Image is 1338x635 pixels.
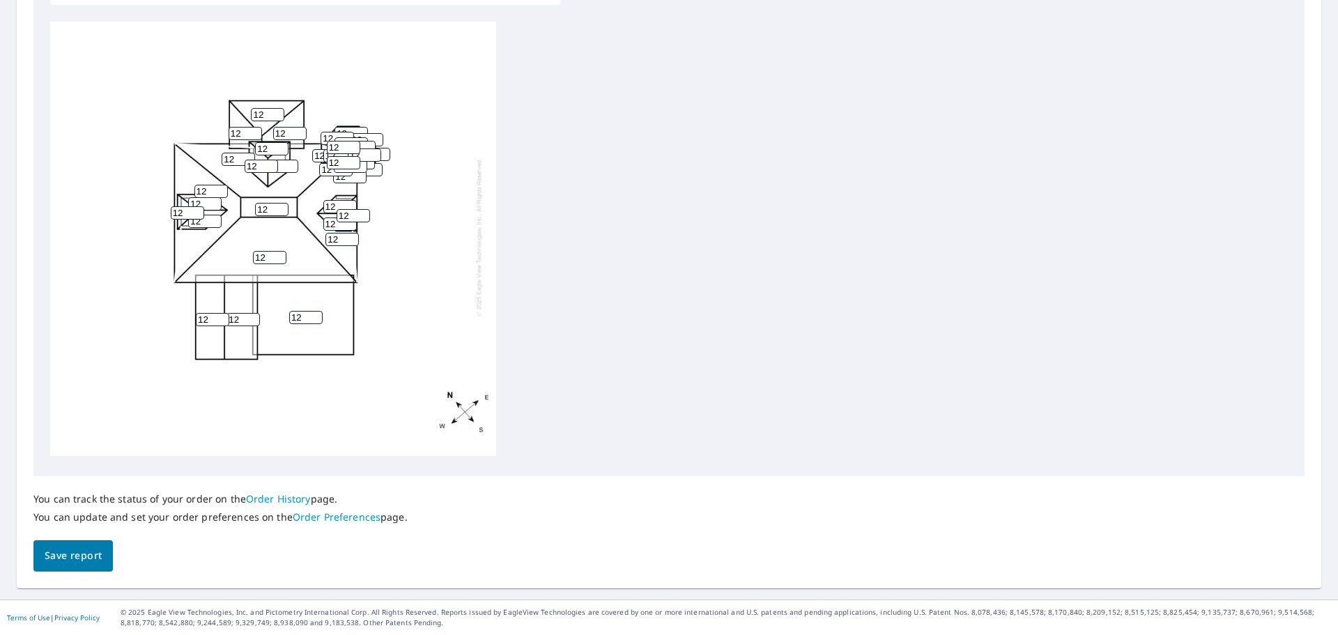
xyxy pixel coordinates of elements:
a: Order History [246,492,311,505]
p: | [7,613,100,622]
a: Terms of Use [7,613,50,622]
p: You can track the status of your order on the page. [33,493,408,505]
span: Save report [45,547,102,565]
p: © 2025 Eagle View Technologies, Inc. and Pictometry International Corp. All Rights Reserved. Repo... [121,607,1331,628]
a: Privacy Policy [54,613,100,622]
a: Order Preferences [293,510,380,523]
button: Save report [33,540,113,572]
p: You can update and set your order preferences on the page. [33,511,408,523]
